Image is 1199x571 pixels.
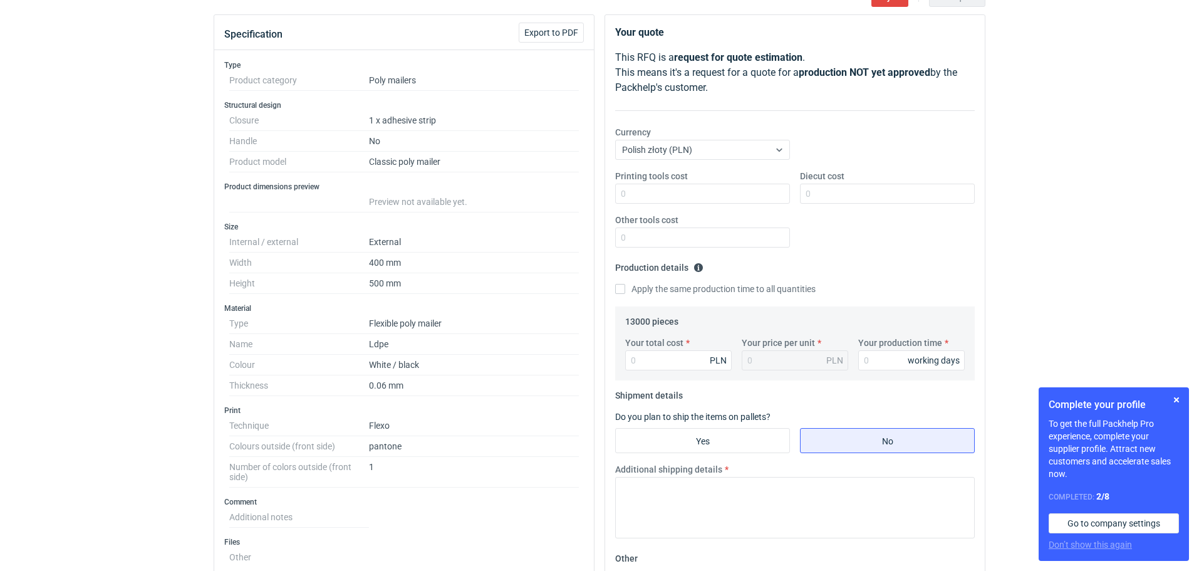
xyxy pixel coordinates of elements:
dt: Internal / external [229,232,369,253]
h3: Product dimensions preview [224,182,584,192]
dd: 0.06 mm [369,375,579,396]
legend: 13000 pieces [625,312,678,327]
dd: Ldpe [369,334,579,355]
dd: Flexible poly mailer [369,313,579,334]
input: 0 [858,350,965,370]
dd: pantone [369,436,579,457]
h3: Structural design [224,100,584,110]
label: Currency [615,126,651,139]
dt: Name [229,334,369,355]
label: Yes [615,428,790,453]
legend: Other [615,548,638,563]
a: Go to company settings [1049,513,1179,533]
label: Do you plan to ship the items on pallets? [615,412,771,422]
strong: 2 / 8 [1096,491,1109,501]
dd: 500 mm [369,273,579,294]
span: Export to PDF [524,28,578,37]
span: Polish złoty (PLN) [622,145,692,155]
h3: Print [224,406,584,416]
h3: Files [224,537,584,547]
dd: Classic poly mailer [369,152,579,172]
p: This RFQ is a . This means it's a request for a quote for a by the Packhelp's customer. [615,50,975,95]
div: PLN [710,354,727,367]
label: Your total cost [625,337,683,349]
h3: Size [224,222,584,232]
label: Printing tools cost [615,170,688,182]
p: To get the full Packhelp Pro experience, complete your supplier profile. Attract new customers an... [1049,417,1179,480]
dd: 400 mm [369,253,579,273]
dt: Other [229,547,369,562]
button: Don’t show this again [1049,538,1132,551]
dd: Poly mailers [369,70,579,91]
strong: production NOT yet approved [799,66,930,78]
dd: White / black [369,355,579,375]
label: Additional shipping details [615,463,722,476]
div: PLN [826,354,843,367]
legend: Shipment details [615,385,683,401]
strong: Your quote [615,26,664,38]
legend: Production details [615,258,703,273]
h1: Complete your profile [1049,397,1179,412]
dd: No [369,131,579,152]
dt: Product category [229,70,369,91]
dt: Number of colors outside (front side) [229,457,369,488]
dt: Height [229,273,369,294]
input: 0 [615,228,790,248]
dt: Technique [229,416,369,436]
input: 0 [800,184,975,204]
h3: Material [224,303,584,313]
dd: Flexo [369,416,579,436]
button: Specification [224,19,283,50]
div: working days [908,354,960,367]
strong: request for quote estimation [674,51,802,63]
label: Diecut cost [800,170,844,182]
dt: Product model [229,152,369,172]
dt: Type [229,313,369,334]
dt: Additional notes [229,507,369,528]
dd: External [369,232,579,253]
label: Your price per unit [742,337,815,349]
dt: Width [229,253,369,273]
input: 0 [625,350,732,370]
div: Completed: [1049,490,1179,503]
dd: 1 x adhesive strip [369,110,579,131]
label: Other tools cost [615,214,678,226]
button: Skip for now [1169,392,1184,407]
span: Preview not available yet. [369,197,467,207]
button: Export to PDF [519,23,584,43]
dt: Colour [229,355,369,375]
label: Apply the same production time to all quantities [615,283,816,295]
dt: Thickness [229,375,369,396]
input: 0 [615,184,790,204]
dd: 1 [369,457,579,488]
label: Your production time [858,337,942,349]
dt: Closure [229,110,369,131]
dt: Handle [229,131,369,152]
h3: Comment [224,497,584,507]
h3: Type [224,60,584,70]
label: No [800,428,975,453]
dt: Colours outside (front side) [229,436,369,457]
